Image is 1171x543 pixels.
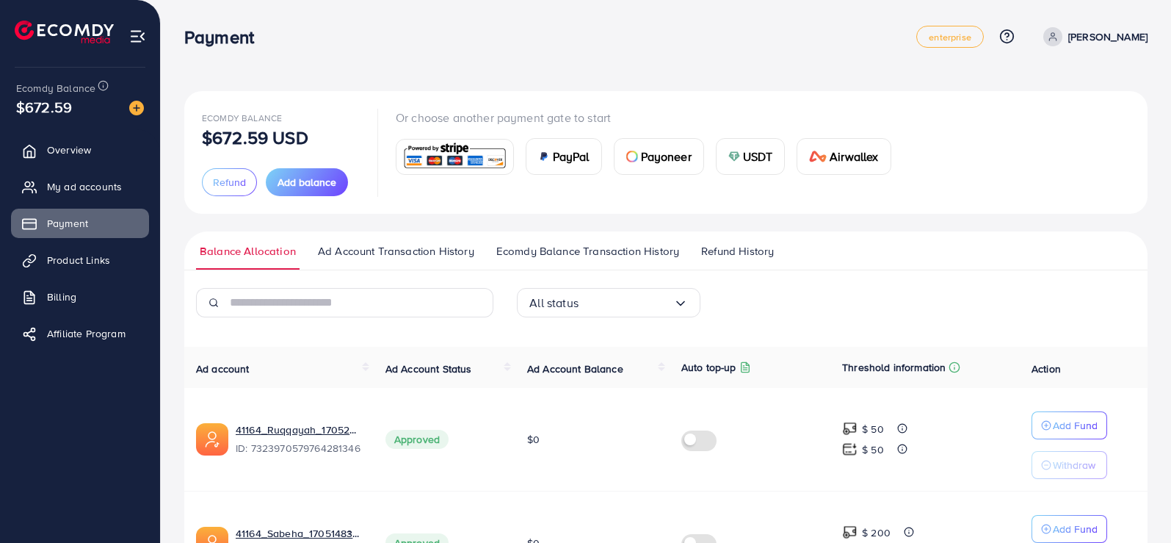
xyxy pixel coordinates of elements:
[1109,477,1160,532] iframe: Chat
[496,243,679,259] span: Ecomdy Balance Transaction History
[517,288,700,317] div: Search for option
[701,243,774,259] span: Refund History
[1032,411,1107,439] button: Add Fund
[196,362,250,376] span: Ad account
[47,326,126,341] span: Affiliate Program
[916,26,984,48] a: enterprise
[1053,520,1098,538] p: Add Fund
[862,441,884,459] p: $ 50
[862,524,891,542] p: $ 200
[47,143,91,157] span: Overview
[1032,451,1107,479] button: Withdraw
[184,26,266,48] h3: Payment
[681,359,736,376] p: Auto top-up
[213,175,246,190] span: Refund
[929,32,971,42] span: enterprise
[385,362,472,376] span: Ad Account Status
[11,319,149,348] a: Affiliate Program
[16,81,95,96] span: Ecomdy Balance
[278,175,336,190] span: Add balance
[401,141,509,173] img: card
[202,168,257,196] button: Refund
[129,101,144,115] img: image
[842,421,858,436] img: top-up amount
[526,138,602,175] a: cardPayPal
[527,362,623,376] span: Ad Account Balance
[47,216,88,231] span: Payment
[11,209,149,238] a: Payment
[862,420,884,438] p: $ 50
[743,148,773,165] span: USDT
[236,422,362,456] div: <span class='underline'>41164_Ruqqayah_1705244819946</span></br>7323970579764281346
[202,129,308,146] p: $672.59 USD
[1068,28,1148,46] p: [PERSON_NAME]
[842,359,946,376] p: Threshold information
[641,148,692,165] span: Payoneer
[809,151,827,162] img: card
[129,28,146,45] img: menu
[842,525,858,540] img: top-up amount
[527,432,540,447] span: $0
[11,172,149,201] a: My ad accounts
[797,138,891,175] a: cardAirwallex
[538,151,550,162] img: card
[15,21,114,43] img: logo
[1053,456,1095,474] p: Withdraw
[47,253,110,267] span: Product Links
[236,422,362,437] a: 41164_Ruqqayah_1705244819946
[553,148,590,165] span: PayPal
[1053,417,1098,434] p: Add Fund
[47,290,76,304] span: Billing
[385,430,449,449] span: Approved
[716,138,786,175] a: cardUSDT
[47,179,122,194] span: My ad accounts
[1037,27,1148,46] a: [PERSON_NAME]
[396,139,514,175] a: card
[266,168,348,196] button: Add balance
[529,292,579,314] span: All status
[196,423,228,456] img: ic-ads-acc.e4c84228.svg
[200,243,296,259] span: Balance Allocation
[202,112,282,124] span: Ecomdy Balance
[1032,362,1061,376] span: Action
[236,441,362,456] span: ID: 7323970579764281346
[579,292,673,314] input: Search for option
[614,138,704,175] a: cardPayoneer
[728,151,740,162] img: card
[830,148,878,165] span: Airwallex
[396,109,903,126] p: Or choose another payment gate to start
[626,151,638,162] img: card
[236,526,362,541] a: 41164_Sabeha_1705148311892
[842,442,858,457] img: top-up amount
[1032,515,1107,543] button: Add Fund
[11,282,149,312] a: Billing
[11,135,149,165] a: Overview
[318,243,474,259] span: Ad Account Transaction History
[16,96,72,118] span: $672.59
[11,245,149,275] a: Product Links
